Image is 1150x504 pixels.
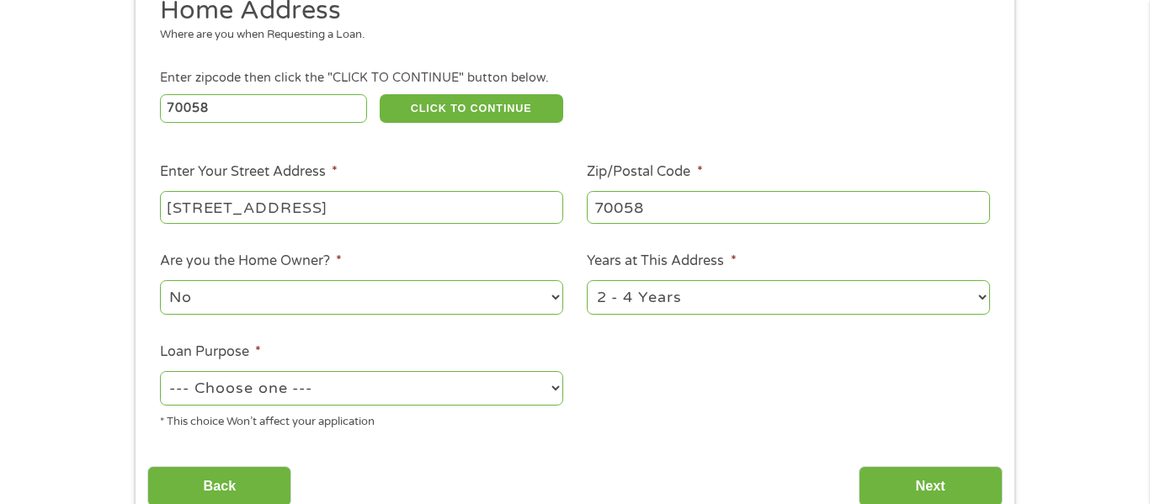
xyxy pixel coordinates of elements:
[160,408,563,431] div: * This choice Won’t affect your application
[380,94,563,123] button: CLICK TO CONTINUE
[160,27,978,44] div: Where are you when Requesting a Loan.
[587,163,702,181] label: Zip/Postal Code
[160,343,261,361] label: Loan Purpose
[587,252,736,270] label: Years at This Address
[160,94,368,123] input: Enter Zipcode (e.g 01510)
[160,69,990,88] div: Enter zipcode then click the "CLICK TO CONTINUE" button below.
[160,163,338,181] label: Enter Your Street Address
[160,252,342,270] label: Are you the Home Owner?
[160,191,563,223] input: 1 Main Street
